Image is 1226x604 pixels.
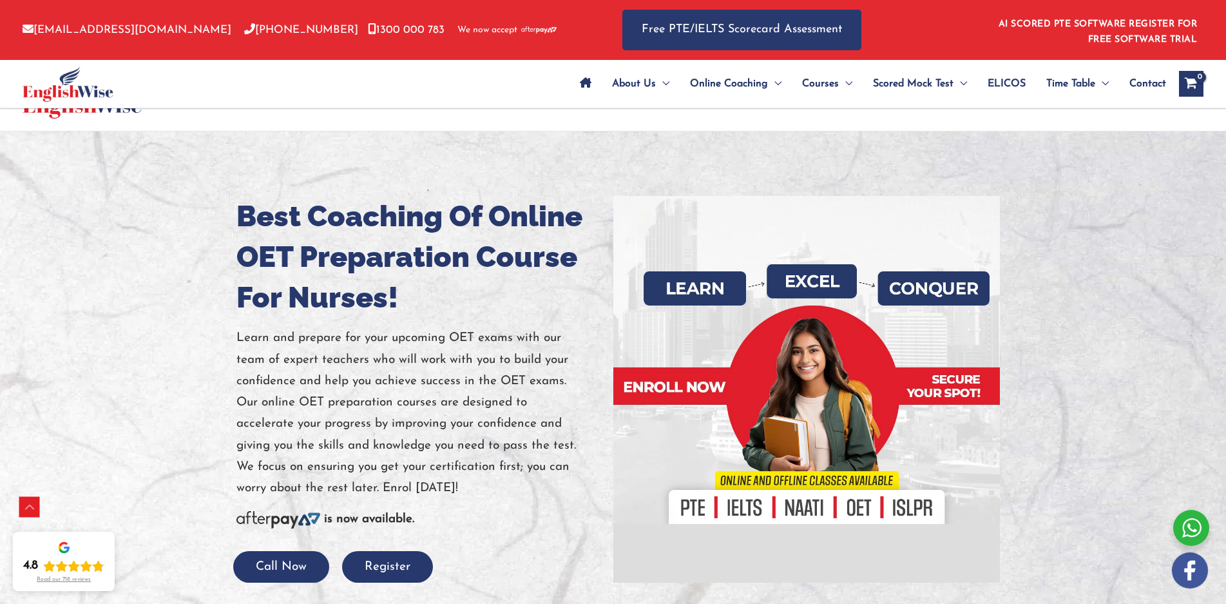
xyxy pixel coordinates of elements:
[23,558,104,574] div: Rating: 4.8 out of 5
[612,61,656,106] span: About Us
[236,196,604,318] h1: Best Coaching Of Online OET Preparation Course For Nurses!
[1119,61,1166,106] a: Contact
[802,61,839,106] span: Courses
[1172,552,1208,589] img: white-facebook.png
[991,9,1203,51] aside: Header Widget 1
[23,24,231,35] a: [EMAIL_ADDRESS][DOMAIN_NAME]
[839,61,852,106] span: Menu Toggle
[23,66,113,102] img: cropped-ew-logo
[792,61,863,106] a: CoursesMenu Toggle
[244,24,358,35] a: [PHONE_NUMBER]
[1179,71,1203,97] a: View Shopping Cart, empty
[977,61,1036,106] a: ELICOS
[324,513,414,525] b: is now available.
[656,61,669,106] span: Menu Toggle
[690,61,768,106] span: Online Coaching
[233,551,329,583] button: Call Now
[602,61,680,106] a: About UsMenu Toggle
[953,61,967,106] span: Menu Toggle
[1095,61,1109,106] span: Menu Toggle
[457,24,517,37] span: We now accept
[622,10,861,50] a: Free PTE/IELTS Scorecard Assessment
[1036,61,1119,106] a: Time TableMenu Toggle
[236,511,320,529] img: Afterpay-Logo
[521,26,557,34] img: Afterpay-Logo
[873,61,953,106] span: Scored Mock Test
[1046,61,1095,106] span: Time Table
[23,558,38,574] div: 4.8
[999,19,1198,44] a: AI SCORED PTE SOFTWARE REGISTER FOR FREE SOFTWARE TRIAL
[863,61,977,106] a: Scored Mock TestMenu Toggle
[1129,61,1166,106] span: Contact
[570,61,1166,106] nav: Site Navigation: Main Menu
[342,561,433,573] a: Register
[988,61,1026,106] span: ELICOS
[236,327,604,499] p: Learn and prepare for your upcoming OET exams with our team of expert teachers who will work with...
[37,576,91,583] div: Read our 718 reviews
[368,24,445,35] a: 1300 000 783
[233,561,329,573] a: Call Now
[768,61,781,106] span: Menu Toggle
[680,61,792,106] a: Online CoachingMenu Toggle
[342,551,433,583] button: Register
